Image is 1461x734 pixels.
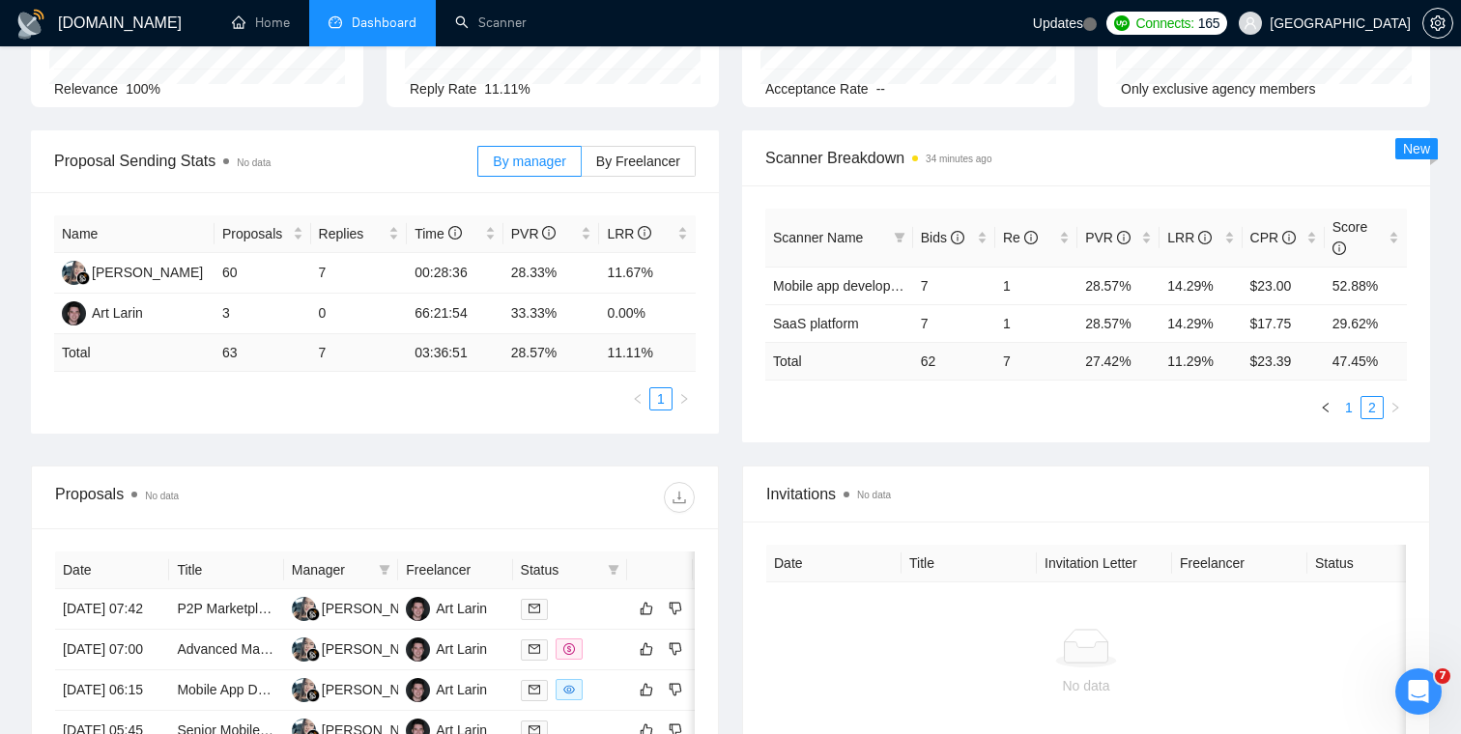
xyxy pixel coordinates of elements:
[599,334,696,372] td: 11.11 %
[673,387,696,410] li: Next Page
[635,637,658,661] button: like
[1160,304,1242,342] td: 14.29%
[322,679,433,700] div: [PERSON_NAME]
[177,641,573,657] a: Advanced Management Software for Sports Clubs (Web + Mobile)
[1024,231,1038,244] span: info-circle
[890,223,909,252] span: filter
[311,294,408,334] td: 0
[55,551,169,589] th: Date
[1172,545,1307,582] th: Freelancer
[1135,13,1193,34] span: Connects:
[322,638,433,660] div: [PERSON_NAME]
[1117,231,1131,244] span: info-circle
[521,559,600,580] span: Status
[15,9,46,40] img: logo
[503,334,600,372] td: 28.57 %
[765,146,1407,170] span: Scanner Breakdown
[1085,230,1131,245] span: PVR
[55,630,169,670] td: [DATE] 07:00
[664,482,695,513] button: download
[650,388,672,409] a: 1
[92,302,143,324] div: Art Larin
[1077,342,1160,380] td: 27.42 %
[1250,230,1296,245] span: CPR
[292,600,433,615] a: MC[PERSON_NAME]
[626,387,649,410] button: left
[407,334,503,372] td: 03:36:51
[913,304,995,342] td: 7
[902,545,1037,582] th: Title
[169,670,283,711] td: Mobile App Developer Needed for Finance App Update
[292,681,433,696] a: MC[PERSON_NAME]
[455,14,527,31] a: searchScanner
[1337,396,1361,419] li: 1
[215,253,311,294] td: 60
[1244,16,1257,30] span: user
[995,342,1077,380] td: 7
[529,643,540,655] span: mail
[951,231,964,244] span: info-circle
[608,564,619,576] span: filter
[503,294,600,334] td: 33.33%
[640,601,653,616] span: like
[766,545,902,582] th: Date
[669,682,682,697] span: dislike
[284,551,398,589] th: Manager
[177,682,506,697] a: Mobile App Developer Needed for Finance App Update
[664,678,687,701] button: dislike
[765,342,913,380] td: Total
[913,267,995,304] td: 7
[635,597,658,620] button: like
[493,154,565,169] span: By manager
[62,264,203,279] a: MC[PERSON_NAME]
[415,226,461,241] span: Time
[436,638,487,660] div: Art Larin
[322,598,433,619] div: [PERSON_NAME]
[306,607,320,621] img: gigradar-bm.png
[222,223,289,244] span: Proposals
[626,387,649,410] li: Previous Page
[665,490,694,505] span: download
[292,678,316,702] img: MC
[1167,230,1212,245] span: LRR
[1332,219,1368,256] span: Score
[1338,397,1360,418] a: 1
[503,253,600,294] td: 28.33%
[1325,304,1407,342] td: 29.62%
[1325,342,1407,380] td: 47.45 %
[1160,342,1242,380] td: 11.29 %
[54,334,215,372] td: Total
[1243,342,1325,380] td: $ 23.39
[410,81,476,97] span: Reply Rate
[1422,8,1453,39] button: setting
[407,253,503,294] td: 00:28:36
[1403,141,1430,156] span: New
[215,215,311,253] th: Proposals
[782,675,1390,696] div: No data
[995,304,1077,342] td: 1
[76,271,90,285] img: gigradar-bm.png
[529,603,540,614] span: mail
[237,157,271,168] span: No data
[664,637,687,661] button: dislike
[407,294,503,334] td: 66:21:54
[292,640,433,656] a: MC[PERSON_NAME]
[926,154,991,164] time: 34 minutes ago
[599,294,696,334] td: 0.00%
[306,689,320,702] img: gigradar-bm.png
[375,555,394,584] span: filter
[436,598,487,619] div: Art Larin
[669,641,682,657] span: dislike
[596,154,680,169] span: By Freelancer
[62,301,86,325] img: AL
[995,267,1077,304] td: 1
[857,490,891,500] span: No data
[1198,13,1219,34] span: 165
[292,559,371,580] span: Manager
[1003,230,1038,245] span: Re
[92,262,203,283] div: [PERSON_NAME]
[1320,402,1332,413] span: left
[311,215,408,253] th: Replies
[306,648,320,662] img: gigradar-bm.png
[1384,396,1407,419] button: right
